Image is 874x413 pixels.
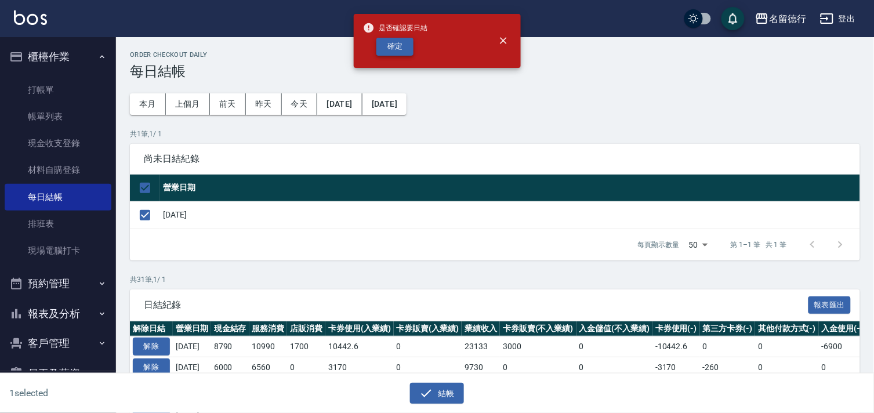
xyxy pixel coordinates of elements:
[755,357,819,378] td: 0
[5,42,111,72] button: 櫃檯作業
[652,357,700,378] td: -3170
[815,8,860,30] button: 登出
[500,336,576,357] td: 3000
[211,321,249,336] th: 現金結存
[166,93,210,115] button: 上個月
[173,336,211,357] td: [DATE]
[144,299,808,311] span: 日結紀錄
[700,321,756,336] th: 第三方卡券(-)
[394,336,462,357] td: 0
[755,336,819,357] td: 0
[769,12,806,26] div: 名留德行
[5,184,111,211] a: 每日結帳
[317,93,362,115] button: [DATE]
[819,357,866,378] td: 0
[287,336,325,357] td: 1700
[144,153,846,165] span: 尚未日結紀錄
[652,321,700,336] th: 卡券使用(-)
[394,321,462,336] th: 卡券販賣(入業績)
[5,77,111,103] a: 打帳單
[249,336,288,357] td: 10990
[576,336,653,357] td: 0
[5,130,111,157] a: 現金收支登錄
[5,269,111,299] button: 預約管理
[684,229,712,260] div: 50
[160,175,860,202] th: 營業日期
[325,357,394,378] td: 3170
[721,7,745,30] button: save
[130,129,860,139] p: 共 1 筆, 1 / 1
[362,93,407,115] button: [DATE]
[249,357,288,378] td: 6560
[750,7,811,31] button: 名留德行
[9,386,216,400] h6: 1 selected
[5,358,111,389] button: 員工及薪資
[731,240,787,250] p: 第 1–1 筆 共 1 筆
[249,321,288,336] th: 服務消費
[819,321,866,336] th: 入金使用(-)
[5,328,111,358] button: 客戶管理
[5,237,111,264] a: 現場電腦打卡
[576,321,653,336] th: 入金儲值(不入業績)
[287,321,325,336] th: 店販消費
[462,336,500,357] td: 23133
[491,28,516,53] button: close
[210,93,246,115] button: 前天
[133,338,170,356] button: 解除
[410,383,464,404] button: 結帳
[500,321,576,336] th: 卡券販賣(不入業績)
[282,93,318,115] button: 今天
[133,358,170,376] button: 解除
[363,22,428,34] span: 是否確認要日結
[287,357,325,378] td: 0
[376,38,414,56] button: 確定
[130,274,860,285] p: 共 31 筆, 1 / 1
[5,157,111,183] a: 材料自購登錄
[638,240,680,250] p: 每頁顯示數量
[700,357,756,378] td: -260
[5,299,111,329] button: 報表及分析
[700,336,756,357] td: 0
[160,201,860,229] td: [DATE]
[5,103,111,130] a: 帳單列表
[325,336,394,357] td: 10442.6
[652,336,700,357] td: -10442.6
[394,357,462,378] td: 0
[808,299,851,310] a: 報表匯出
[808,296,851,314] button: 報表匯出
[130,93,166,115] button: 本月
[130,63,860,79] h3: 每日結帳
[462,321,500,336] th: 業績收入
[173,321,211,336] th: 營業日期
[211,357,249,378] td: 6000
[14,10,47,25] img: Logo
[211,336,249,357] td: 8790
[325,321,394,336] th: 卡券使用(入業績)
[130,321,173,336] th: 解除日結
[173,357,211,378] td: [DATE]
[130,51,860,59] h2: Order checkout daily
[819,336,866,357] td: -6900
[246,93,282,115] button: 昨天
[462,357,500,378] td: 9730
[576,357,653,378] td: 0
[5,211,111,237] a: 排班表
[755,321,819,336] th: 其他付款方式(-)
[500,357,576,378] td: 0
